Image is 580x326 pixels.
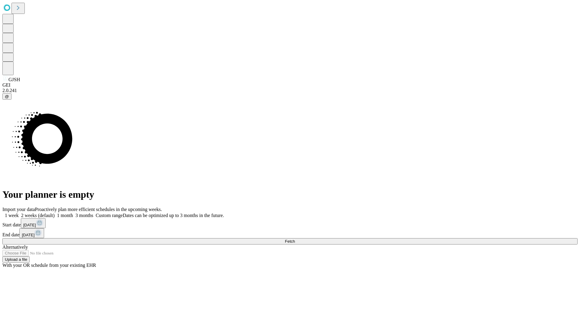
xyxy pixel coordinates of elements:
div: Start date [2,218,578,228]
span: With your OR schedule from your existing EHR [2,263,96,268]
span: [DATE] [23,223,36,227]
button: @ [2,93,11,100]
span: 2 weeks (default) [21,213,55,218]
span: 1 month [57,213,73,218]
span: 3 months [76,213,93,218]
span: @ [5,94,9,99]
span: Alternatively [2,245,28,250]
div: End date [2,228,578,238]
div: 2.0.241 [2,88,578,93]
span: 1 week [5,213,19,218]
span: Import your data [2,207,35,212]
button: Fetch [2,238,578,245]
button: [DATE] [19,228,44,238]
h1: Your planner is empty [2,189,578,200]
button: Upload a file [2,256,30,263]
span: Dates can be optimized up to 3 months in the future. [123,213,224,218]
span: [DATE] [22,233,34,237]
span: Proactively plan more efficient schedules in the upcoming weeks. [35,207,162,212]
span: Custom range [96,213,123,218]
div: GEI [2,82,578,88]
span: GJSH [8,77,20,82]
button: [DATE] [21,218,46,228]
span: Fetch [285,239,295,244]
